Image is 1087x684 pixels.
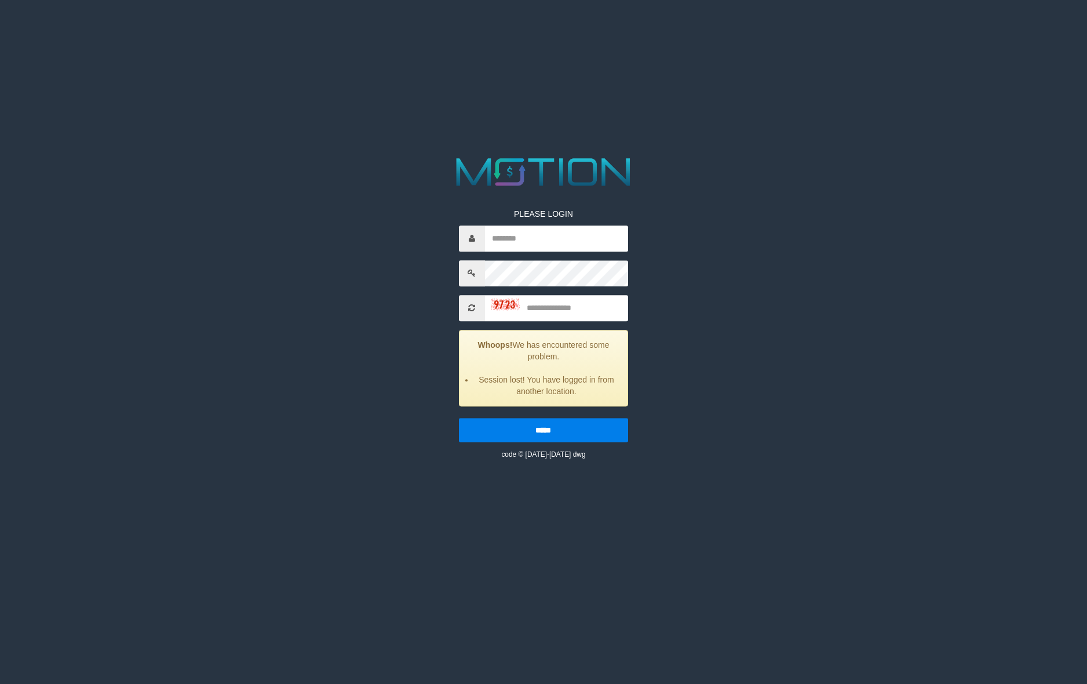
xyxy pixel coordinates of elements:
[478,340,513,350] strong: Whoops!
[448,153,639,191] img: MOTION_logo.png
[459,208,629,220] p: PLEASE LOGIN
[459,330,629,406] div: We has encountered some problem.
[491,299,520,310] img: captcha
[474,374,619,397] li: Session lost! You have logged in from another location.
[501,450,585,459] small: code © [DATE]-[DATE] dwg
